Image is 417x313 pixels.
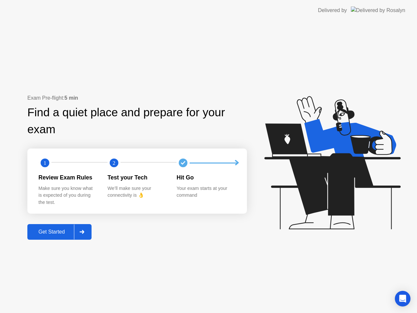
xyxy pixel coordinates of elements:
[177,185,235,199] div: Your exam starts at your command
[29,229,74,235] div: Get Started
[395,291,410,306] div: Open Intercom Messenger
[351,7,405,14] img: Delivered by Rosalyn
[108,185,166,199] div: We’ll make sure your connectivity is 👌
[27,104,247,138] div: Find a quiet place and prepare for your exam
[108,173,166,182] div: Test your Tech
[27,224,92,240] button: Get Started
[38,185,97,206] div: Make sure you know what is expected of you during the test.
[44,160,46,166] text: 1
[38,173,97,182] div: Review Exam Rules
[177,173,235,182] div: Hit Go
[27,94,247,102] div: Exam Pre-flight:
[318,7,347,14] div: Delivered by
[113,160,115,166] text: 2
[65,95,78,101] b: 5 min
